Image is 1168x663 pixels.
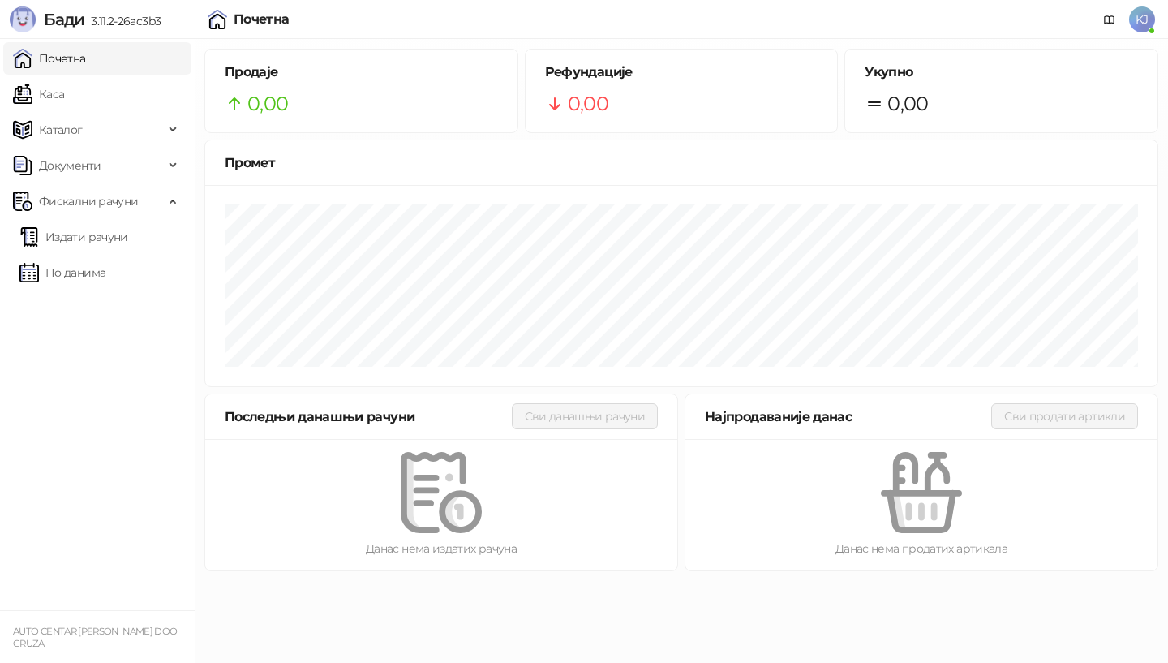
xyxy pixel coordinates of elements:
[13,626,177,649] small: AUTO CENTAR [PERSON_NAME] DOO GRUZA
[865,62,1138,82] h5: Укупно
[231,540,651,558] div: Данас нема издатих рачуна
[10,6,36,32] img: Logo
[225,407,512,427] div: Последњи данашњи рачуни
[887,88,928,119] span: 0,00
[19,221,128,253] a: Издати рачуни
[84,14,161,28] span: 3.11.2-26ac3b3
[1097,6,1123,32] a: Документација
[13,42,86,75] a: Почетна
[247,88,288,119] span: 0,00
[44,10,84,29] span: Бади
[13,78,64,110] a: Каса
[225,62,498,82] h5: Продаје
[19,256,105,289] a: По данима
[225,153,1138,173] div: Промет
[991,403,1138,429] button: Сви продати артикли
[39,114,83,146] span: Каталог
[512,403,658,429] button: Сви данашњи рачуни
[705,407,991,427] div: Најпродаваније данас
[39,185,138,217] span: Фискални рачуни
[39,149,101,182] span: Документи
[711,540,1131,558] div: Данас нема продатих артикала
[568,88,608,119] span: 0,00
[545,62,818,82] h5: Рефундације
[234,13,290,26] div: Почетна
[1129,6,1155,32] span: KJ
